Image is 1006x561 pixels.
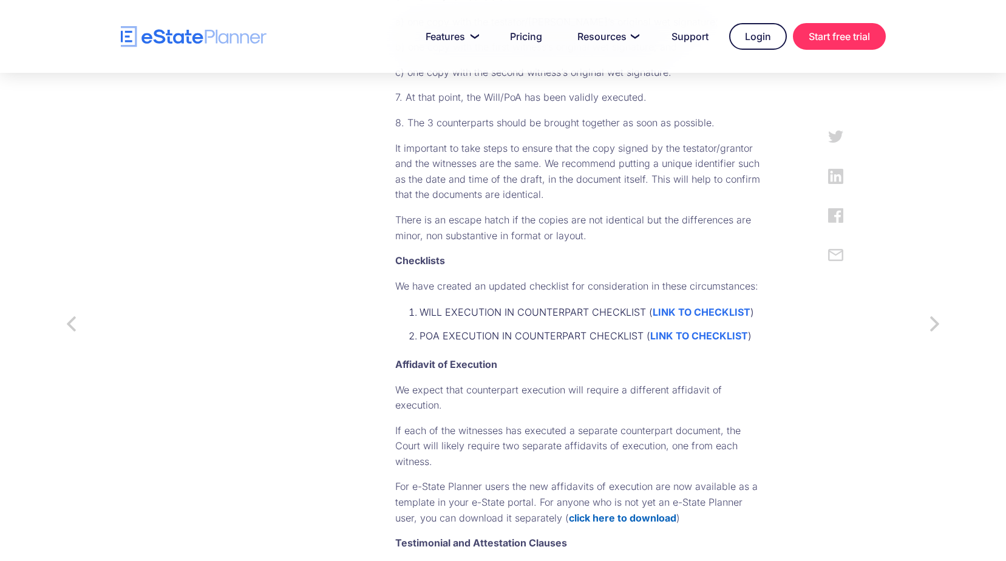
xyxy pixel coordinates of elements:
[793,23,886,50] a: Start free trial
[395,90,763,106] p: 7. At that point, the Will/PoA has been validly executed.
[395,279,763,294] p: We have created an updated checklist for consideration in these circumstances:
[411,24,489,49] a: Features
[395,115,763,131] p: 8. The 3 counterparts should be brought together as soon as possible.
[395,479,763,526] p: For e-State Planner users the new affidavits of execution are now available as a template in your...
[395,537,567,549] strong: Testimonial and Attestation Clauses
[395,212,763,243] p: There is an escape hatch if the copies are not identical but the differences are minor, non subst...
[395,358,497,370] strong: Affidavit of Execution
[420,304,763,321] li: WILL EXECUTION IN COUNTERPART CHECKLIST ( )
[657,24,723,49] a: Support
[420,327,763,345] li: POA EXECUTION IN COUNTERPART CHECKLIST ( )
[395,382,763,413] p: We expect that counterpart execution will require a different affidavit of execution.
[395,423,763,470] p: If each of the witnesses has executed a separate counterpart document, the Court will likely requ...
[395,141,763,203] p: It important to take steps to ensure that the copy signed by the testator/grantor and the witness...
[121,26,267,47] a: home
[563,24,651,49] a: Resources
[495,24,557,49] a: Pricing
[395,254,445,267] strong: Checklists
[569,512,676,524] a: click here to download
[650,330,748,342] a: LINK TO CHECKLIST
[653,306,750,318] a: LINK TO CHECKLIST
[729,23,787,50] a: Login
